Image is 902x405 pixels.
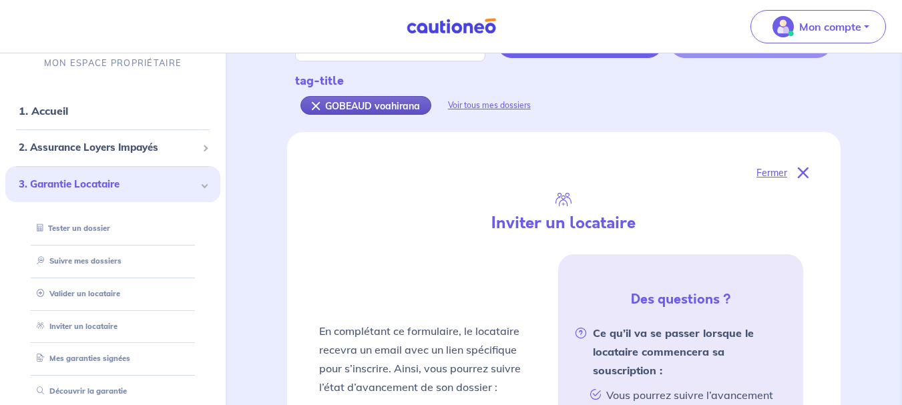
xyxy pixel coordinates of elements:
a: Découvrir la garantie [31,386,127,396]
div: 1. Accueil [5,97,220,124]
div: Tester un dossier [21,218,204,240]
div: 2. Assurance Loyers Impayés [5,135,220,161]
h4: Inviter un locataire [437,214,690,233]
div: Voir tous mes dossiers [431,89,547,121]
img: illu_account_valid_menu.svg [772,16,794,37]
p: En complétant ce formulaire, le locataire recevra un email avec un lien spécifique pour s’inscrir... [319,322,527,396]
div: Découvrir la garantie [21,380,204,402]
img: Cautioneo [401,18,501,35]
div: GOBEAUD voahirana [300,96,431,115]
span: 2. Assurance Loyers Impayés [19,140,197,155]
div: Inviter un locataire [21,315,204,337]
a: Suivre mes dossiers [31,256,122,266]
a: Valider un locataire [31,288,120,298]
a: Tester un dossier [31,224,110,233]
p: Mon compte [799,19,861,35]
div: Suivre mes dossiers [21,250,204,272]
span: 3. Garantie Locataire [19,176,197,191]
button: illu_account_valid_menu.svgMon compte [750,10,886,43]
strong: Ce qu’il va se passer lorsque le locataire commencera sa souscription : [574,324,787,380]
div: Mes garanties signées [21,348,204,370]
a: Inviter un locataire [31,321,118,330]
div: Valider un locataire [21,282,204,304]
h5: Des questions ? [563,292,798,308]
a: 1. Accueil [19,104,68,117]
p: MON ESPACE PROPRIÉTAIRE [44,57,182,69]
p: Fermer [756,164,787,181]
div: tag-title [295,72,547,89]
a: Mes garanties signées [31,354,130,363]
div: 3. Garantie Locataire [5,165,220,202]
